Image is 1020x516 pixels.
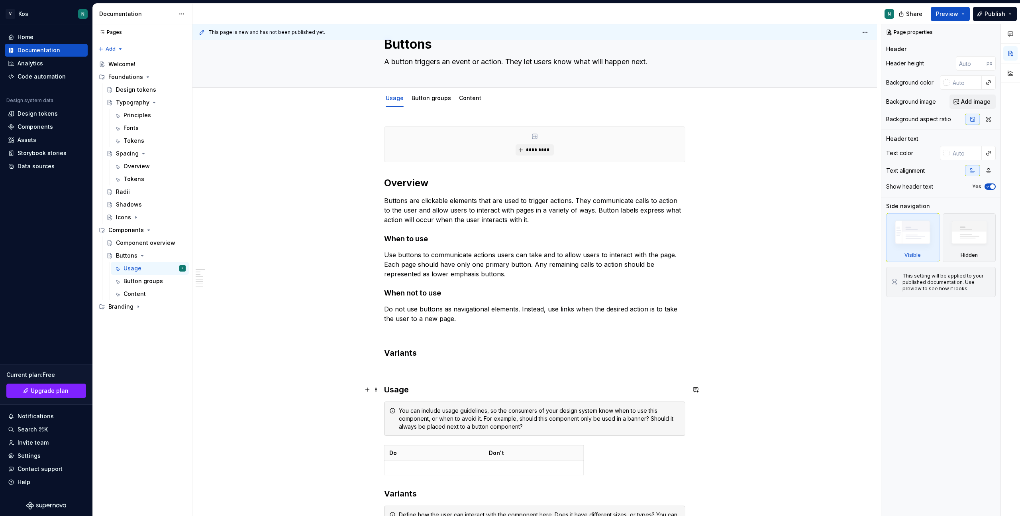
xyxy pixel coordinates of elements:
[18,439,49,447] div: Invite team
[386,95,404,101] a: Usage
[18,465,63,473] div: Contact support
[111,275,189,288] a: Button groups
[111,173,189,185] a: Tokens
[103,185,189,198] a: Radii
[103,198,189,211] a: Shadows
[111,122,189,134] a: Fonts
[888,11,891,17] div: N
[384,384,685,395] h3: Usage
[886,135,918,143] div: Header text
[26,502,66,510] svg: Supernova Logo
[384,347,685,358] h3: Variants
[18,110,58,118] div: Design tokens
[96,300,189,313] div: Branding
[382,89,407,106] div: Usage
[5,160,88,173] a: Data sources
[5,476,88,488] button: Help
[124,264,141,272] div: Usage
[116,86,156,94] div: Design tokens
[5,44,88,57] a: Documentation
[384,304,685,323] p: Do not use buttons as navigational elements. Instead, use links when the desired action is to tak...
[456,89,484,106] div: Content
[408,89,454,106] div: Button groups
[902,273,991,292] div: This setting will be applied to your published documentation. Use preview to see how it looks.
[18,123,53,131] div: Components
[906,10,922,18] span: Share
[886,79,934,87] div: Background color
[18,149,67,157] div: Storybook stories
[124,137,144,145] div: Tokens
[6,384,86,398] button: Upgrade plan
[5,57,88,70] a: Analytics
[6,371,86,379] div: Current plan : Free
[384,289,441,297] strong: When not to use
[5,107,88,120] a: Design tokens
[459,95,481,101] a: Content
[985,10,1005,18] span: Publish
[384,196,685,225] p: Buttons are clickable elements that are used to trigger actions. They communicate calls to action...
[103,236,189,249] a: Component overview
[124,124,139,132] div: Fonts
[108,73,143,81] div: Foundations
[106,46,116,52] span: Add
[18,136,36,144] div: Assets
[124,277,163,285] div: Button groups
[943,213,996,262] div: Hidden
[111,262,189,275] a: UsageN
[96,29,122,35] div: Pages
[949,95,996,109] button: Add image
[103,211,189,224] a: Icons
[382,35,684,54] textarea: Buttons
[18,452,41,460] div: Settings
[399,407,680,431] div: You can include usage guidelines, so the consumers of your design system know when to use this co...
[886,213,940,262] div: Visible
[936,10,958,18] span: Preview
[949,146,982,160] input: Auto
[124,111,151,119] div: Principles
[886,167,925,175] div: Text alignment
[886,183,933,191] div: Show header text
[18,59,43,67] div: Analytics
[972,183,981,190] label: Yes
[116,252,137,260] div: Buttons
[384,488,685,499] h3: Variants
[931,7,970,21] button: Preview
[2,5,91,22] button: VKosN
[489,449,504,456] strong: Don't
[111,160,189,173] a: Overview
[384,177,685,189] h2: Overview
[5,134,88,146] a: Assets
[6,97,53,104] div: Design system data
[886,45,906,53] div: Header
[384,250,685,279] p: Use buttons to communicate actions users can take and to allow users to interact with the page. E...
[886,98,936,106] div: Background image
[116,188,130,196] div: Radii
[18,73,66,81] div: Code automation
[18,478,30,486] div: Help
[886,149,913,157] div: Text color
[961,252,978,258] div: Hidden
[96,224,189,236] div: Components
[103,83,189,96] a: Design tokens
[111,134,189,147] a: Tokens
[5,410,88,423] button: Notifications
[116,213,131,221] div: Icons
[987,60,993,67] p: px
[886,202,930,210] div: Side navigation
[904,252,921,258] div: Visible
[5,449,88,462] a: Settings
[5,70,88,83] a: Code automation
[108,226,144,234] div: Components
[389,449,397,456] strong: Do
[18,33,33,41] div: Home
[116,239,175,247] div: Component overview
[103,96,189,109] a: Typography
[99,10,175,18] div: Documentation
[949,75,982,90] input: Auto
[111,288,189,300] a: Content
[6,9,15,19] div: V
[96,71,189,83] div: Foundations
[103,249,189,262] a: Buttons
[5,463,88,475] button: Contact support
